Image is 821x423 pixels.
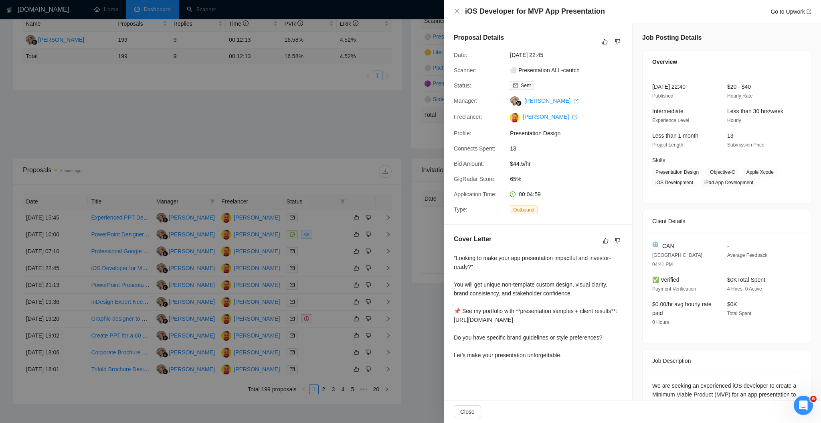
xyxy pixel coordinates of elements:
[454,52,467,58] span: Date:
[652,157,665,163] span: Skills
[701,178,756,187] span: iPad App Development
[454,206,467,213] span: Type:
[454,176,495,182] span: GigRadar Score:
[652,118,689,123] span: Experience Level
[510,191,516,197] span: clock-circle
[510,175,630,183] span: 65%
[615,39,621,45] span: dislike
[652,57,677,66] span: Overview
[454,191,497,197] span: Application Time:
[602,39,608,45] span: like
[603,238,609,244] span: like
[519,191,541,197] span: 00:04:59
[727,142,764,148] span: Submission Price
[652,350,801,372] div: Job Description
[727,286,762,292] span: 4 Hires, 0 Active
[652,83,686,90] span: [DATE] 22:40
[727,311,751,316] span: Total Spent
[454,234,491,244] h5: Cover Letter
[454,254,623,360] div: "Looking to make your app presentation impactful and investor-ready?" You will get unique non-tem...
[454,114,482,120] span: Freelancer:
[454,161,484,167] span: Bid Amount:
[523,114,577,120] a: [PERSON_NAME] export
[513,83,518,88] span: mail
[652,252,702,267] span: [GEOGRAPHIC_DATA] 04:41 PM
[810,396,817,402] span: 6
[652,132,698,139] span: Less than 1 month
[454,98,477,104] span: Manager:
[613,236,623,246] button: dislike
[521,83,531,88] span: Sent
[642,33,702,43] h5: Job Posting Details
[454,8,460,15] button: Close
[652,301,712,316] span: $0.00/hr avg hourly rate paid
[465,6,605,16] h4: iOS Developer for MVP App Presentation
[454,8,460,14] span: close
[727,83,751,90] span: $20 - $40
[652,286,696,292] span: Payment Verification
[454,82,471,89] span: Status:
[743,168,777,177] span: Apple Xcode
[652,178,696,187] span: iOS Development
[510,113,520,122] img: c17XH_OUkR7nex4Zgaw-_52SvVSmxBNxRpbcbab6PLDZCmEExCi9R22d2WRFXH5ZBT
[727,118,741,123] span: Hourly
[572,115,577,120] span: export
[652,168,702,177] span: Presentation Design
[727,108,783,114] span: Less than 30 hrs/week
[652,210,801,232] div: Client Details
[510,51,630,59] span: [DATE] 22:45
[510,159,630,168] span: $44.5/hr
[653,242,658,247] img: 🌐
[652,277,679,283] span: ✅ Verified
[454,145,495,152] span: Connects Spent:
[516,100,522,106] img: gigradar-bm.png
[600,37,610,47] button: like
[652,319,669,325] span: 0 Hours
[510,129,630,138] span: Presentation Design
[601,236,611,246] button: like
[510,205,538,214] span: Outbound
[652,93,673,99] span: Published
[454,405,481,418] button: Close
[454,33,504,43] h5: Proposal Details
[727,132,734,139] span: 13
[652,142,683,148] span: Project Length
[460,407,475,416] span: Close
[727,252,768,258] span: Average Feedback
[727,277,765,283] span: $0K Total Spent
[770,8,811,15] a: Go to Upworkexport
[727,93,752,99] span: Hourly Rate
[454,130,471,136] span: Profile:
[727,243,729,249] span: -
[662,242,674,250] span: CAN
[510,67,579,73] a: ⚪ Presentation ALL-cautch
[727,301,737,307] span: $0K
[794,396,813,415] iframe: Intercom live chat
[615,238,621,244] span: dislike
[652,108,683,114] span: Intermediate
[707,168,738,177] span: Objective-C
[454,67,476,73] span: Scanner:
[524,98,578,104] a: [PERSON_NAME] export
[574,99,578,104] span: export
[510,144,630,153] span: 13
[807,9,811,14] span: export
[613,37,623,47] button: dislike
